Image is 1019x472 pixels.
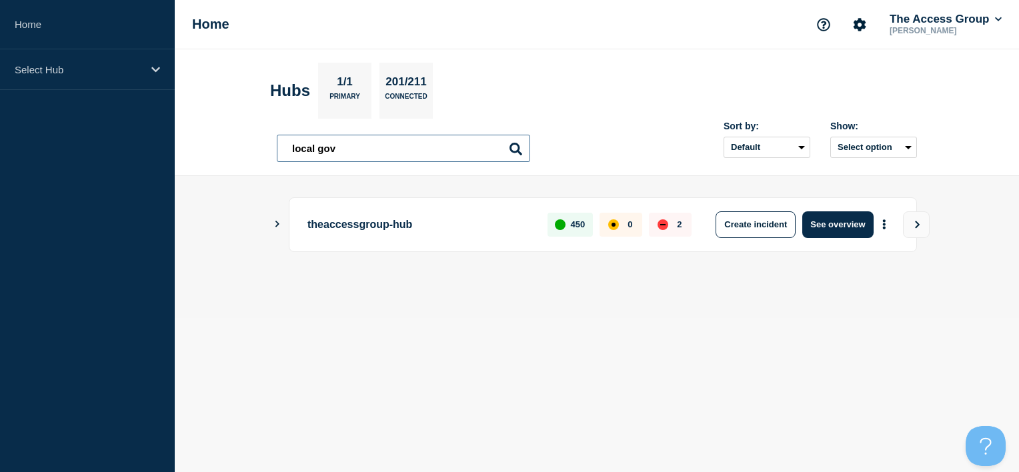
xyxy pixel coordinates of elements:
[332,75,358,93] p: 1/1
[802,211,873,238] button: See overview
[628,219,632,229] p: 0
[846,11,874,39] button: Account settings
[810,11,838,39] button: Support
[724,137,810,158] select: Sort by
[716,211,796,238] button: Create incident
[876,212,893,237] button: More actions
[277,135,530,162] input: Search Hubs
[571,219,586,229] p: 450
[887,13,1004,26] button: The Access Group
[555,219,566,230] div: up
[724,121,810,131] div: Sort by:
[608,219,619,230] div: affected
[329,93,360,107] p: Primary
[381,75,431,93] p: 201/211
[903,211,930,238] button: View
[307,211,532,238] p: theaccessgroup-hub
[385,93,427,107] p: Connected
[274,219,281,229] button: Show Connected Hubs
[830,137,917,158] button: Select option
[270,81,310,100] h2: Hubs
[15,64,143,75] p: Select Hub
[677,219,682,229] p: 2
[830,121,917,131] div: Show:
[658,219,668,230] div: down
[192,17,229,32] h1: Home
[966,426,1006,466] iframe: Help Scout Beacon - Open
[887,26,1004,35] p: [PERSON_NAME]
